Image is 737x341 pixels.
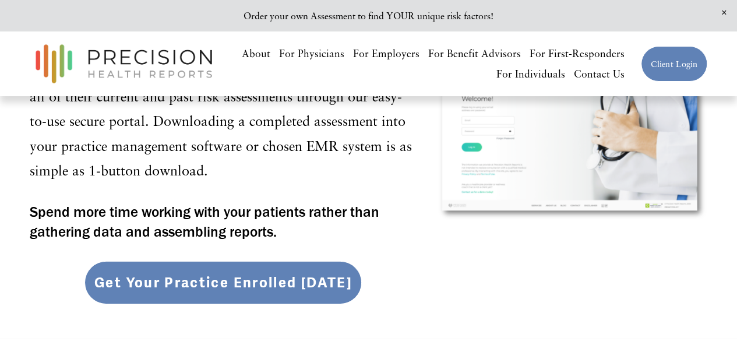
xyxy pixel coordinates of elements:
img: Precision Health Reports [30,39,218,89]
a: For Individuals [496,64,565,85]
a: For Benefit Advisors [428,43,521,64]
a: Client Login [641,46,707,82]
div: チャットウィジェット [679,285,737,341]
a: For Physicians [279,43,344,64]
a: Contact Us [574,64,625,85]
a: About [241,43,270,64]
p: All of our clients and their enrolled patients have 24/7 access to all of their current and past ... [30,59,417,182]
iframe: Chat Widget [679,285,737,341]
a: For Employers [353,43,419,64]
a: For First-Responders [530,43,625,64]
a: Get Your Practice Enrolled [DATE] [84,261,362,304]
h4: Spend more time working with your patients rather than gathering data and assembling reports. [30,202,417,242]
